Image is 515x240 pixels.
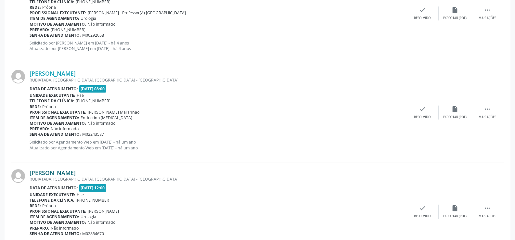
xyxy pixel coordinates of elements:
[87,220,115,225] span: Não informado
[82,32,104,38] span: M00292058
[30,115,79,120] b: Item de agendamento:
[484,6,491,14] i: 
[451,6,458,14] i: insert_drive_file
[419,6,426,14] i: check
[87,120,115,126] span: Não informado
[414,16,431,20] div: Resolvido
[30,40,406,51] p: Solicitado por [PERSON_NAME] em [DATE] - há 4 anos Atualizado por [PERSON_NAME] em [DATE] - há 4 ...
[88,109,139,115] span: [PERSON_NAME] Maranhao
[51,225,79,231] span: Não informado
[30,214,79,220] b: Item de agendamento:
[443,115,467,120] div: Exportar (PDF)
[30,185,78,191] b: Data de atendimento:
[76,197,110,203] span: [PHONE_NUMBER]
[30,203,41,208] b: Rede:
[443,16,467,20] div: Exportar (PDF)
[77,93,84,98] span: Hse
[414,214,431,219] div: Resolvido
[11,169,25,183] img: img
[443,214,467,219] div: Exportar (PDF)
[414,115,431,120] div: Resolvido
[30,220,86,225] b: Motivo de agendamento:
[30,21,86,27] b: Motivo de agendamento:
[79,184,107,192] span: [DATE] 12:00
[30,126,49,132] b: Preparo:
[30,197,74,203] b: Telefone da clínica:
[484,106,491,113] i: 
[82,231,104,236] span: M02854670
[87,21,115,27] span: Não informado
[30,139,406,150] p: Solicitado por Agendamento Web em [DATE] - há um ano Atualizado por Agendamento Web em [DATE] - h...
[479,214,496,219] div: Mais ações
[42,203,56,208] span: Própria
[30,10,86,16] b: Profissional executante:
[77,192,84,197] span: Hse
[76,98,110,104] span: [PHONE_NUMBER]
[30,225,49,231] b: Preparo:
[419,106,426,113] i: check
[30,104,41,109] b: Rede:
[82,132,104,137] span: M02243587
[30,176,406,182] div: RUBIATABA, [GEOGRAPHIC_DATA], [GEOGRAPHIC_DATA] - [GEOGRAPHIC_DATA]
[30,120,86,126] b: Motivo de agendamento:
[51,27,85,32] span: [PHONE_NUMBER]
[88,10,186,16] span: [PERSON_NAME] - Professor(A) [GEOGRAPHIC_DATA]
[419,205,426,212] i: check
[451,106,458,113] i: insert_drive_file
[30,231,81,236] b: Senha de atendimento:
[30,208,86,214] b: Profissional executante:
[30,5,41,10] b: Rede:
[479,16,496,20] div: Mais ações
[30,192,75,197] b: Unidade executante:
[79,85,107,93] span: [DATE] 08:00
[30,70,76,77] a: [PERSON_NAME]
[30,27,49,32] b: Preparo:
[51,126,79,132] span: Não informado
[479,115,496,120] div: Mais ações
[11,70,25,83] img: img
[30,77,406,83] div: RUBIATABA, [GEOGRAPHIC_DATA], [GEOGRAPHIC_DATA] - [GEOGRAPHIC_DATA]
[484,205,491,212] i: 
[30,109,86,115] b: Profissional executante:
[30,93,75,98] b: Unidade executante:
[81,115,132,120] span: Endocrino [MEDICAL_DATA]
[81,16,96,21] span: Urologia
[30,98,74,104] b: Telefone da clínica:
[88,208,119,214] span: [PERSON_NAME]
[42,5,56,10] span: Própria
[30,86,78,92] b: Data de atendimento:
[81,214,96,220] span: Urologia
[30,16,79,21] b: Item de agendamento:
[30,169,76,176] a: [PERSON_NAME]
[42,104,56,109] span: Própria
[30,32,81,38] b: Senha de atendimento:
[30,132,81,137] b: Senha de atendimento:
[451,205,458,212] i: insert_drive_file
